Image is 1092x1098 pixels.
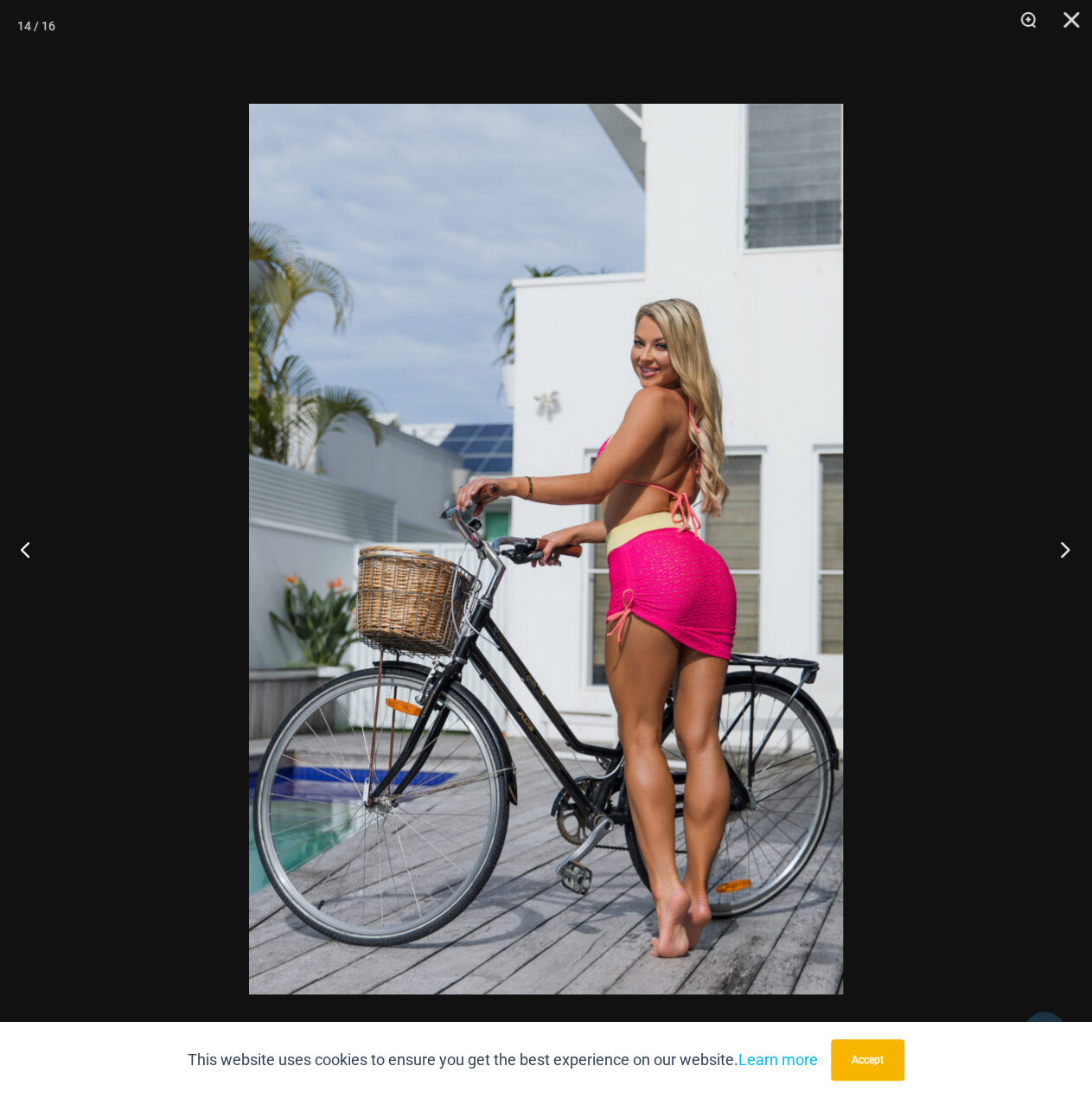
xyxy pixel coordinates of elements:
[188,1047,818,1073] p: This website uses cookies to ensure you get the best experience on our website.
[249,104,843,994] img: Bubble Mesh Highlight Pink 309 Top 5404 Skirt 06
[1027,506,1092,592] button: Next
[738,1050,818,1069] a: Learn more
[17,13,55,39] div: 14 / 16
[831,1039,904,1081] button: Accept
